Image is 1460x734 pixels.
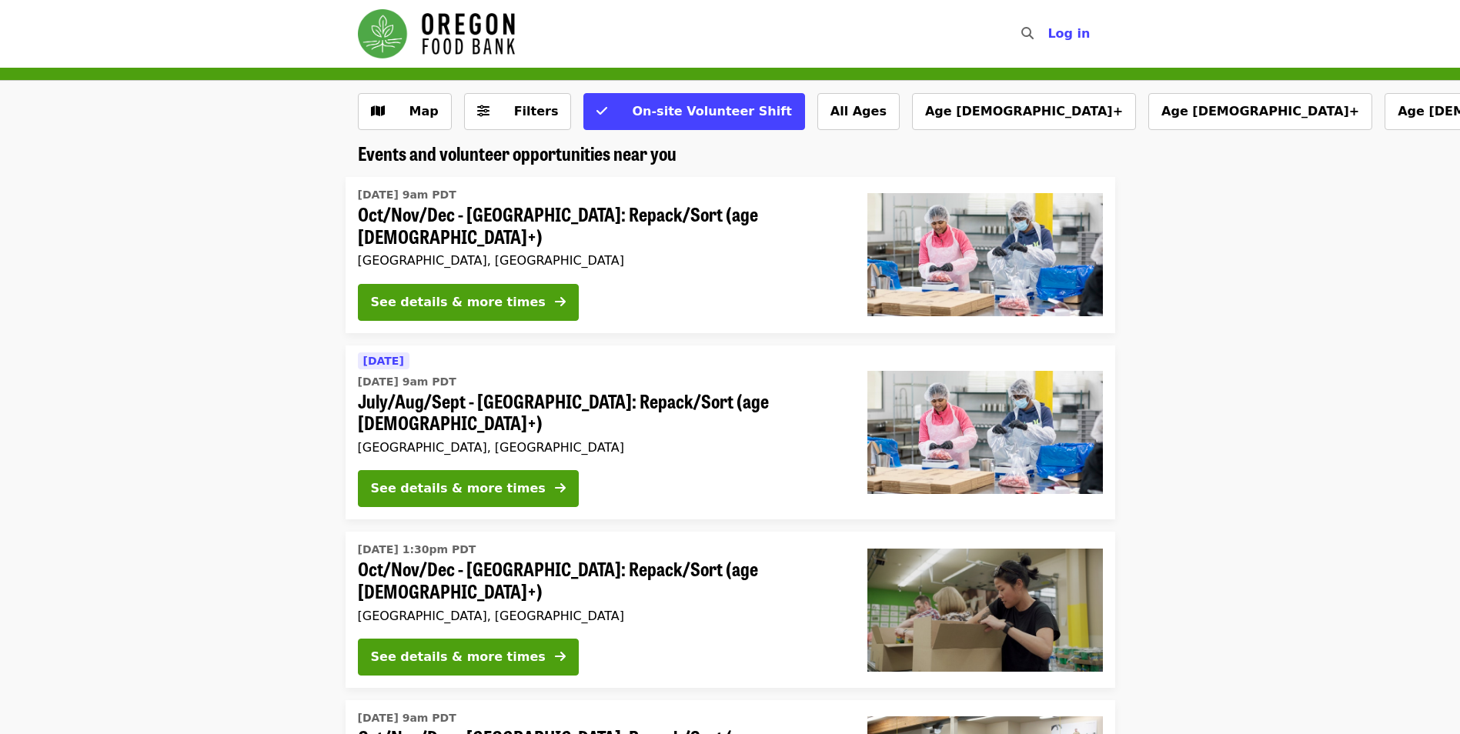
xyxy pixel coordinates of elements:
[817,93,900,130] button: All Ages
[583,93,804,130] button: On-site Volunteer Shift
[1035,18,1102,49] button: Log in
[371,479,546,498] div: See details & more times
[632,104,791,118] span: On-site Volunteer Shift
[371,293,546,312] div: See details & more times
[867,549,1103,672] img: Oct/Nov/Dec - Portland: Repack/Sort (age 8+) organized by Oregon Food Bank
[867,193,1103,316] img: Oct/Nov/Dec - Beaverton: Repack/Sort (age 10+) organized by Oregon Food Bank
[1021,26,1034,41] i: search icon
[346,177,1115,333] a: See details for "Oct/Nov/Dec - Beaverton: Repack/Sort (age 10+)"
[363,355,404,367] span: [DATE]
[1047,26,1090,41] span: Log in
[346,345,1115,520] a: See details for "July/Aug/Sept - Beaverton: Repack/Sort (age 10+)"
[358,9,515,58] img: Oregon Food Bank - Home
[514,104,559,118] span: Filters
[358,470,579,507] button: See details & more times
[555,295,566,309] i: arrow-right icon
[358,558,843,602] span: Oct/Nov/Dec - [GEOGRAPHIC_DATA]: Repack/Sort (age [DEMOGRAPHIC_DATA]+)
[346,532,1115,688] a: See details for "Oct/Nov/Dec - Portland: Repack/Sort (age 8+)"
[358,139,677,166] span: Events and volunteer opportunities near you
[358,609,843,623] div: [GEOGRAPHIC_DATA], [GEOGRAPHIC_DATA]
[371,104,385,118] i: map icon
[358,374,456,390] time: [DATE] 9am PDT
[555,649,566,664] i: arrow-right icon
[1148,93,1372,130] button: Age [DEMOGRAPHIC_DATA]+
[358,390,843,435] span: July/Aug/Sept - [GEOGRAPHIC_DATA]: Repack/Sort (age [DEMOGRAPHIC_DATA]+)
[358,639,579,676] button: See details & more times
[358,284,579,321] button: See details & more times
[1043,15,1055,52] input: Search
[409,104,439,118] span: Map
[358,203,843,248] span: Oct/Nov/Dec - [GEOGRAPHIC_DATA]: Repack/Sort (age [DEMOGRAPHIC_DATA]+)
[867,371,1103,494] img: July/Aug/Sept - Beaverton: Repack/Sort (age 10+) organized by Oregon Food Bank
[358,253,843,268] div: [GEOGRAPHIC_DATA], [GEOGRAPHIC_DATA]
[358,542,476,558] time: [DATE] 1:30pm PDT
[464,93,572,130] button: Filters (0 selected)
[358,440,843,455] div: [GEOGRAPHIC_DATA], [GEOGRAPHIC_DATA]
[358,93,452,130] button: Show map view
[596,104,607,118] i: check icon
[477,104,489,118] i: sliders-h icon
[555,481,566,495] i: arrow-right icon
[358,710,456,726] time: [DATE] 9am PDT
[912,93,1136,130] button: Age [DEMOGRAPHIC_DATA]+
[358,187,456,203] time: [DATE] 9am PDT
[371,648,546,666] div: See details & more times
